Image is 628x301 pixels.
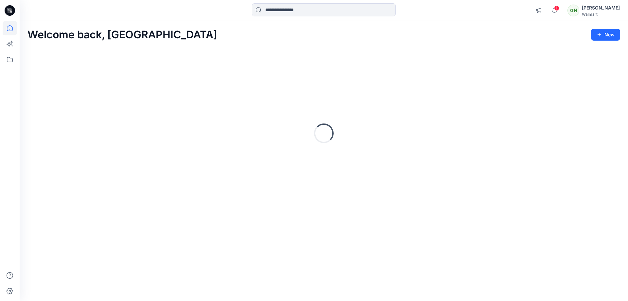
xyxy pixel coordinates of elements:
[591,29,620,41] button: New
[27,29,217,41] h2: Welcome back, [GEOGRAPHIC_DATA]
[582,4,620,12] div: [PERSON_NAME]
[582,12,620,17] div: Walmart
[567,5,579,16] div: GH
[554,6,559,11] span: 1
